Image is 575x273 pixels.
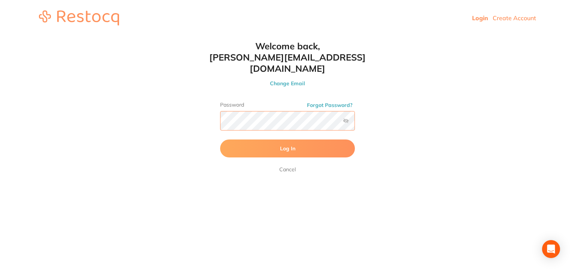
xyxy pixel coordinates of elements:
[472,14,488,22] a: Login
[542,240,560,258] div: Open Intercom Messenger
[205,80,370,87] button: Change Email
[280,145,295,152] span: Log In
[39,10,119,25] img: restocq_logo.svg
[220,102,355,108] label: Password
[220,139,355,157] button: Log In
[278,165,297,174] a: Cancel
[305,102,355,108] button: Forgot Password?
[205,40,370,74] h1: Welcome back, [PERSON_NAME][EMAIL_ADDRESS][DOMAIN_NAME]
[493,14,536,22] a: Create Account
